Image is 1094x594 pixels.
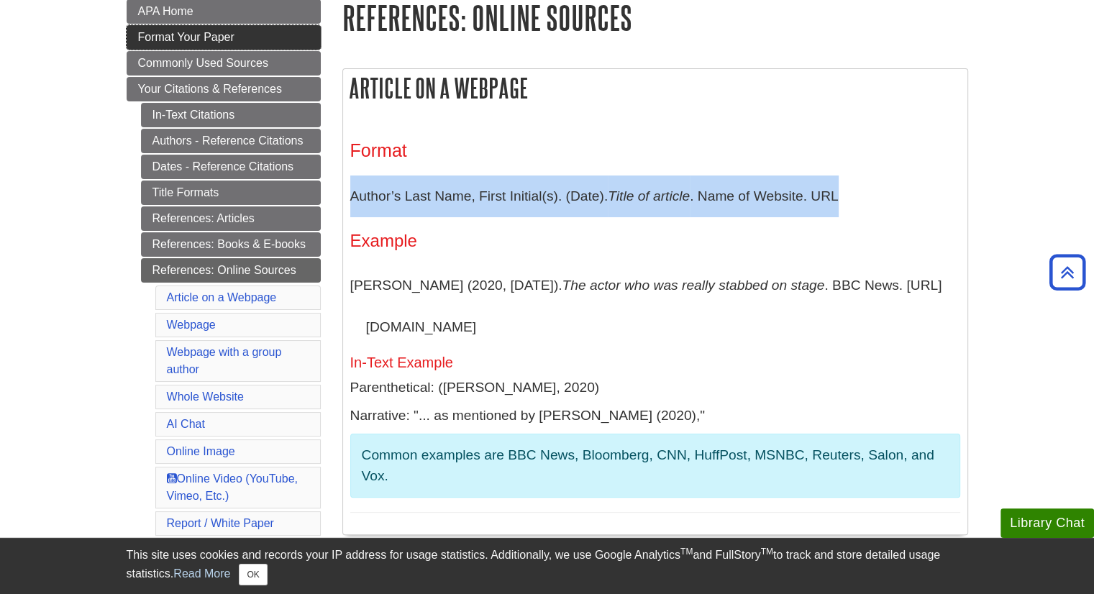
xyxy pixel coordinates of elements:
[138,57,268,69] span: Commonly Used Sources
[141,232,321,257] a: References: Books & E-books
[167,445,235,457] a: Online Image
[127,77,321,101] a: Your Citations & References
[167,390,244,403] a: Whole Website
[141,129,321,153] a: Authors - Reference Citations
[141,103,321,127] a: In-Text Citations
[167,319,216,331] a: Webpage
[167,346,282,375] a: Webpage with a group author
[138,31,234,43] span: Format Your Paper
[138,5,193,17] span: APA Home
[1000,508,1094,538] button: Library Chat
[141,181,321,205] a: Title Formats
[127,25,321,50] a: Format Your Paper
[608,188,690,204] i: Title of article
[1044,262,1090,282] a: Back to Top
[127,51,321,76] a: Commonly Used Sources
[350,265,960,347] p: [PERSON_NAME] (2020, [DATE]). . BBC News. [URL][DOMAIN_NAME]
[350,406,960,426] p: Narrative: "... as mentioned by [PERSON_NAME] (2020),"
[127,547,968,585] div: This site uses cookies and records your IP address for usage statistics. Additionally, we use Goo...
[138,83,282,95] span: Your Citations & References
[362,445,949,487] p: Common examples are BBC News, Bloomberg, CNN, HuffPost, MSNBC, Reuters, Salon, and Vox.
[141,155,321,179] a: Dates - Reference Citations
[680,547,693,557] sup: TM
[167,291,277,303] a: Article on a Webpage
[141,258,321,283] a: References: Online Sources
[350,378,960,398] p: Parenthetical: ([PERSON_NAME], 2020)
[167,418,205,430] a: AI Chat
[562,278,825,293] i: The actor who was really stabbed on stage
[350,140,960,161] h3: Format
[343,69,967,107] h2: Article on a Webpage
[761,547,773,557] sup: TM
[141,206,321,231] a: References: Articles
[167,472,298,502] a: Online Video (YouTube, Vimeo, Etc.)
[167,517,274,529] a: Report / White Paper
[239,564,267,585] button: Close
[173,567,230,580] a: Read More
[350,175,960,217] p: Author’s Last Name, First Initial(s). (Date). . Name of Website. URL
[350,355,960,370] h5: In-Text Example
[350,232,960,250] h4: Example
